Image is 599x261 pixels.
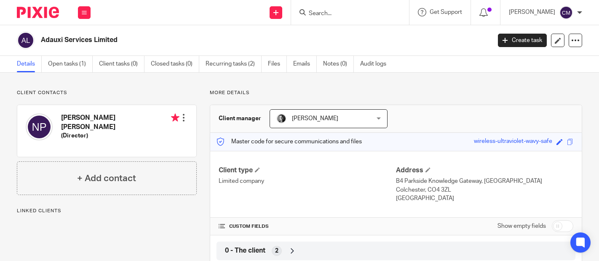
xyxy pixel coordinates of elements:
p: [GEOGRAPHIC_DATA] [396,194,573,203]
a: Emails [293,56,317,72]
img: DSC_9061-3.jpg [276,113,286,124]
span: [PERSON_NAME] [292,116,338,121]
img: Pixie [17,7,59,18]
span: Get Support [430,9,462,15]
p: Client contacts [17,90,197,96]
a: Closed tasks (0) [151,56,199,72]
a: Files [268,56,287,72]
p: Master code for secure communications and files [217,137,362,146]
p: More details [210,90,582,96]
a: Open tasks (1) [48,56,93,72]
label: Show empty fields [497,222,546,230]
h3: Client manager [219,114,261,123]
a: Recurring tasks (2) [206,56,262,72]
h4: Address [396,166,573,175]
span: 0 - The client [225,246,265,255]
a: Create task [498,34,547,47]
h4: [PERSON_NAME] [PERSON_NAME] [61,113,179,132]
h4: + Add contact [77,172,136,185]
a: Notes (0) [323,56,354,72]
h4: Client type [219,166,396,175]
p: B4 Parkside Knowledge Gateway, [GEOGRAPHIC_DATA] [396,177,573,185]
h4: CUSTOM FIELDS [219,223,396,230]
a: Details [17,56,42,72]
p: Limited company [219,177,396,185]
a: Client tasks (0) [99,56,144,72]
p: Linked clients [17,208,197,214]
i: Primary [171,113,179,122]
p: Colchester, CO4 3ZL [396,186,573,194]
a: Audit logs [360,56,393,72]
h2: Adauxi Services Limited [41,36,396,45]
span: 2 [275,247,278,255]
div: wireless-ultraviolet-wavy-safe [474,137,552,147]
img: svg%3E [559,6,573,19]
h5: (Director) [61,132,179,140]
img: svg%3E [17,32,35,49]
img: svg%3E [26,113,53,140]
p: [PERSON_NAME] [509,8,555,16]
input: Search [308,10,384,18]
